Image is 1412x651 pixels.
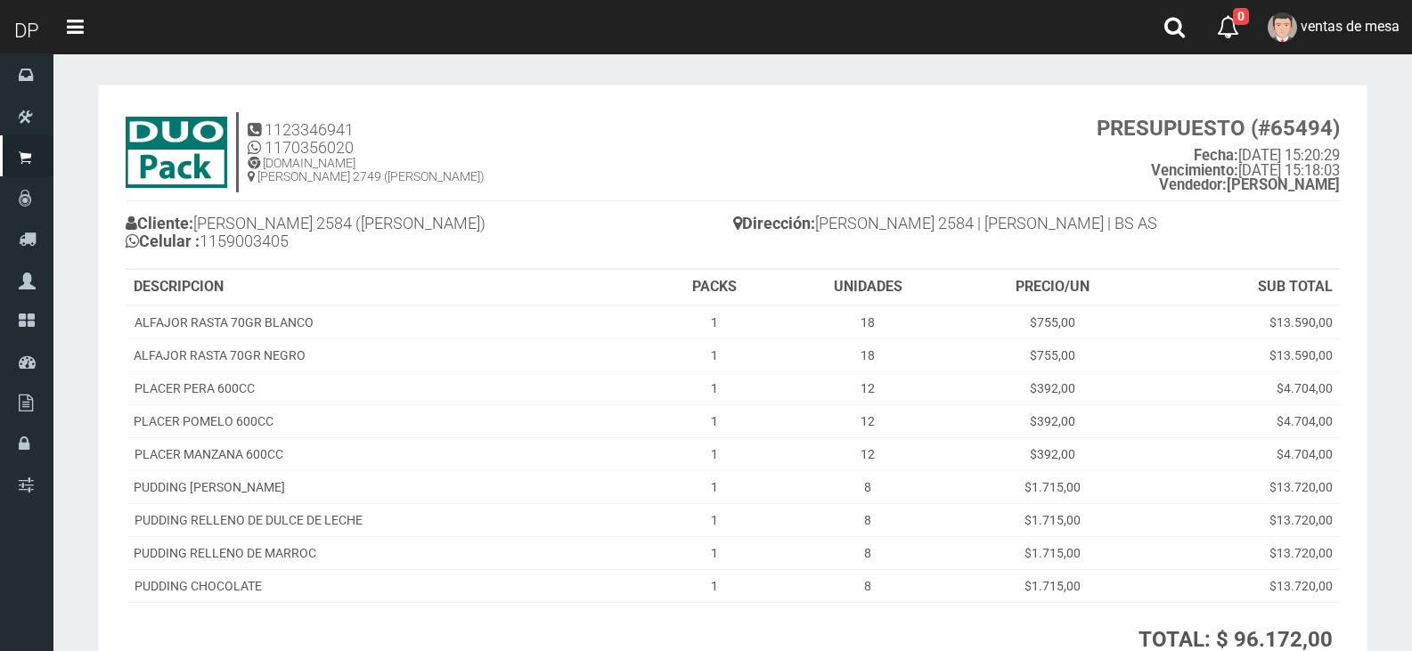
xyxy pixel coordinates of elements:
td: 8 [779,503,958,536]
h4: [PERSON_NAME] 2584 | [PERSON_NAME] | BS AS [733,210,1341,241]
th: PACKS [651,270,778,305]
td: 1 [651,569,778,602]
td: ALFAJOR RASTA 70GR NEGRO [127,338,651,371]
td: $4.704,00 [1147,371,1340,404]
td: PUDDING [PERSON_NAME] [127,470,651,503]
b: Dirección: [733,214,815,232]
td: PLACER MANZANA 600CC [127,437,651,470]
td: $13.590,00 [1147,305,1340,339]
td: $4.704,00 [1147,404,1340,437]
td: 1 [651,338,778,371]
td: 18 [779,305,958,339]
h4: 1123346941 1170356020 [248,121,485,157]
td: $1.715,00 [957,470,1147,503]
td: 1 [651,404,778,437]
td: $1.715,00 [957,569,1147,602]
h5: [DOMAIN_NAME] [PERSON_NAME] 2749 ([PERSON_NAME]) [248,157,485,184]
td: 12 [779,437,958,470]
th: PRECIO/UN [957,270,1147,305]
td: 1 [651,470,778,503]
td: PLACER POMELO 600CC [127,404,651,437]
td: $4.704,00 [1147,437,1340,470]
td: PUDDING CHOCOLATE [127,569,651,602]
strong: Fecha: [1194,147,1238,164]
th: UNIDADES [779,270,958,305]
td: $13.590,00 [1147,338,1340,371]
th: DESCRIPCION [127,270,651,305]
h4: [PERSON_NAME] 2584 ([PERSON_NAME]) 1159003405 [126,210,733,259]
td: 1 [651,503,778,536]
td: PUDDING RELLENO DE DULCE DE LECHE [127,503,651,536]
td: 8 [779,536,958,569]
td: 1 [651,371,778,404]
small: [DATE] 15:20:29 [DATE] 15:18:03 [1097,117,1340,193]
td: 8 [779,470,958,503]
td: PLACER PERA 600CC [127,371,651,404]
td: 1 [651,305,778,339]
td: ALFAJOR RASTA 70GR BLANCO [127,305,651,339]
strong: Vencimiento: [1151,162,1238,179]
img: User Image [1268,12,1297,42]
td: $392,00 [957,437,1147,470]
strong: Vendedor: [1159,176,1227,193]
td: 12 [779,404,958,437]
td: $13.720,00 [1147,470,1340,503]
b: Celular : [126,232,200,250]
td: PUDDING RELLENO DE MARROC [127,536,651,569]
img: 9k= [126,117,227,188]
td: $1.715,00 [957,536,1147,569]
span: ventas de mesa [1301,18,1400,35]
td: 1 [651,437,778,470]
td: $13.720,00 [1147,569,1340,602]
td: 12 [779,371,958,404]
td: 18 [779,338,958,371]
span: 0 [1233,8,1249,25]
b: Cliente: [126,214,193,232]
th: SUB TOTAL [1147,270,1340,305]
b: [PERSON_NAME] [1159,176,1340,193]
td: $392,00 [957,371,1147,404]
strong: PRESUPUESTO (#65494) [1097,116,1340,141]
td: $755,00 [957,338,1147,371]
td: $392,00 [957,404,1147,437]
td: $13.720,00 [1147,503,1340,536]
td: 8 [779,569,958,602]
td: 1 [651,536,778,569]
td: $13.720,00 [1147,536,1340,569]
td: $755,00 [957,305,1147,339]
td: $1.715,00 [957,503,1147,536]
